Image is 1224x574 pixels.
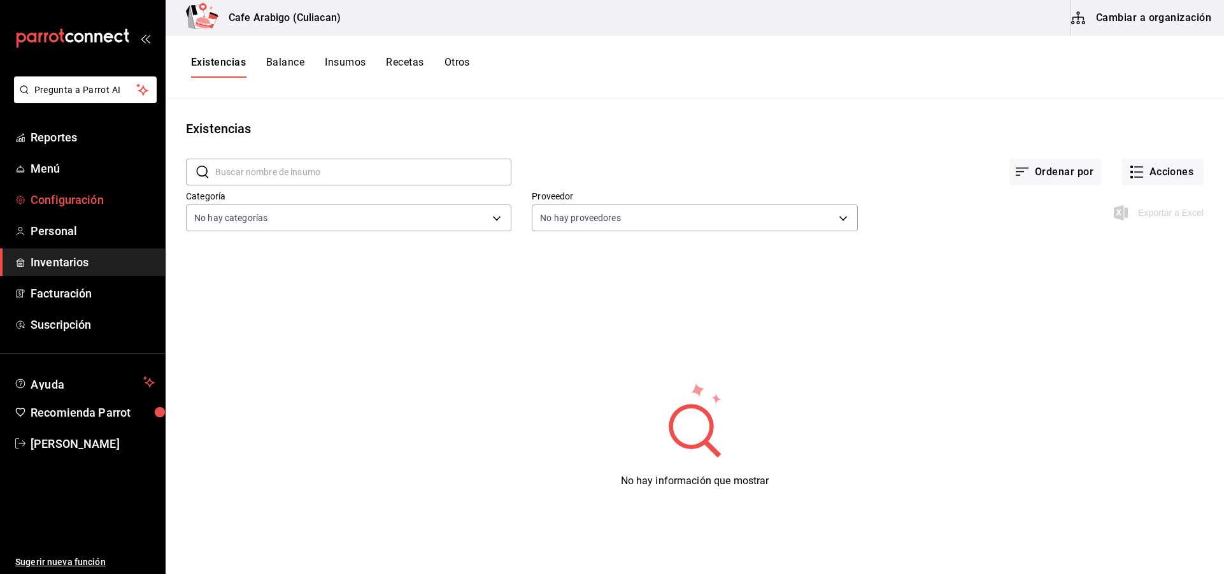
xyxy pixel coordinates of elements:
[31,316,155,333] span: Suscripción
[31,222,155,240] span: Personal
[266,56,304,78] button: Balance
[31,404,155,421] span: Recomienda Parrot
[31,375,138,390] span: Ayuda
[186,119,251,138] div: Existencias
[445,56,470,78] button: Otros
[194,212,267,224] span: No hay categorías
[34,83,137,97] span: Pregunta a Parrot AI
[186,192,511,201] label: Categoría
[532,192,857,201] label: Proveedor
[1121,159,1204,185] button: Acciones
[31,160,155,177] span: Menú
[191,56,246,78] button: Existencias
[325,56,366,78] button: Insumos
[621,475,769,487] span: No hay información que mostrar
[31,254,155,271] span: Inventarios
[9,92,157,106] a: Pregunta a Parrot AI
[215,159,511,185] input: Buscar nombre de insumo
[15,556,155,569] span: Sugerir nueva función
[191,56,470,78] div: navigation tabs
[218,10,341,25] h3: Cafe Arabigo (Culiacan)
[31,435,155,452] span: [PERSON_NAME]
[14,76,157,103] button: Pregunta a Parrot AI
[31,285,155,302] span: Facturación
[31,191,155,208] span: Configuración
[140,33,150,43] button: open_drawer_menu
[1009,159,1101,185] button: Ordenar por
[386,56,423,78] button: Recetas
[31,129,155,146] span: Reportes
[540,212,620,224] span: No hay proveedores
